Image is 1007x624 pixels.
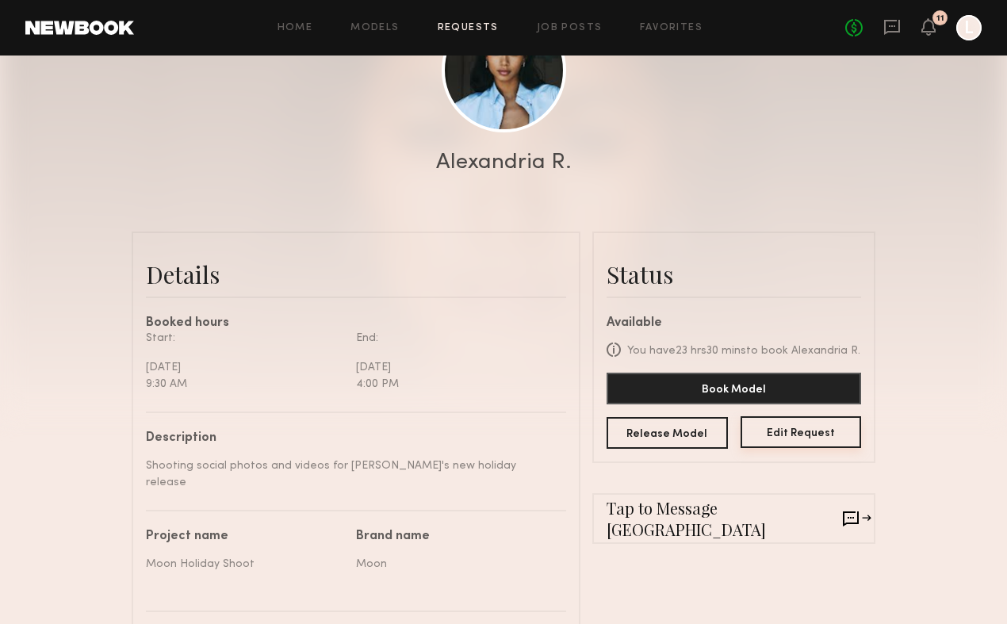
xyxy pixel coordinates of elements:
[146,432,554,445] div: Description
[146,556,344,572] div: Moon Holiday Shoot
[350,23,399,33] a: Models
[146,330,344,346] div: Start:
[146,317,566,330] div: Booked hours
[146,258,566,290] div: Details
[146,457,554,491] div: Shooting social photos and videos for [PERSON_NAME]'s new holiday release
[607,417,728,449] button: Release Model
[607,497,843,540] span: Tap to Message [GEOGRAPHIC_DATA]
[356,530,554,543] div: Brand name
[627,343,860,359] div: You have 23 hrs 30 mins to book Alexandria R.
[356,359,554,376] div: [DATE]
[356,376,554,392] div: 4:00 PM
[438,23,499,33] a: Requests
[356,556,554,572] div: Moon
[146,376,344,392] div: 9:30 AM
[956,15,982,40] a: L
[607,373,861,404] button: Book Model
[607,258,861,290] div: Status
[607,317,861,330] div: Available
[356,330,554,346] div: End:
[278,23,313,33] a: Home
[537,23,603,33] a: Job Posts
[146,530,344,543] div: Project name
[936,14,944,23] div: 11
[640,23,703,33] a: Favorites
[436,151,572,174] div: Alexandria R.
[741,416,862,448] button: Edit Request
[146,359,344,376] div: [DATE]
